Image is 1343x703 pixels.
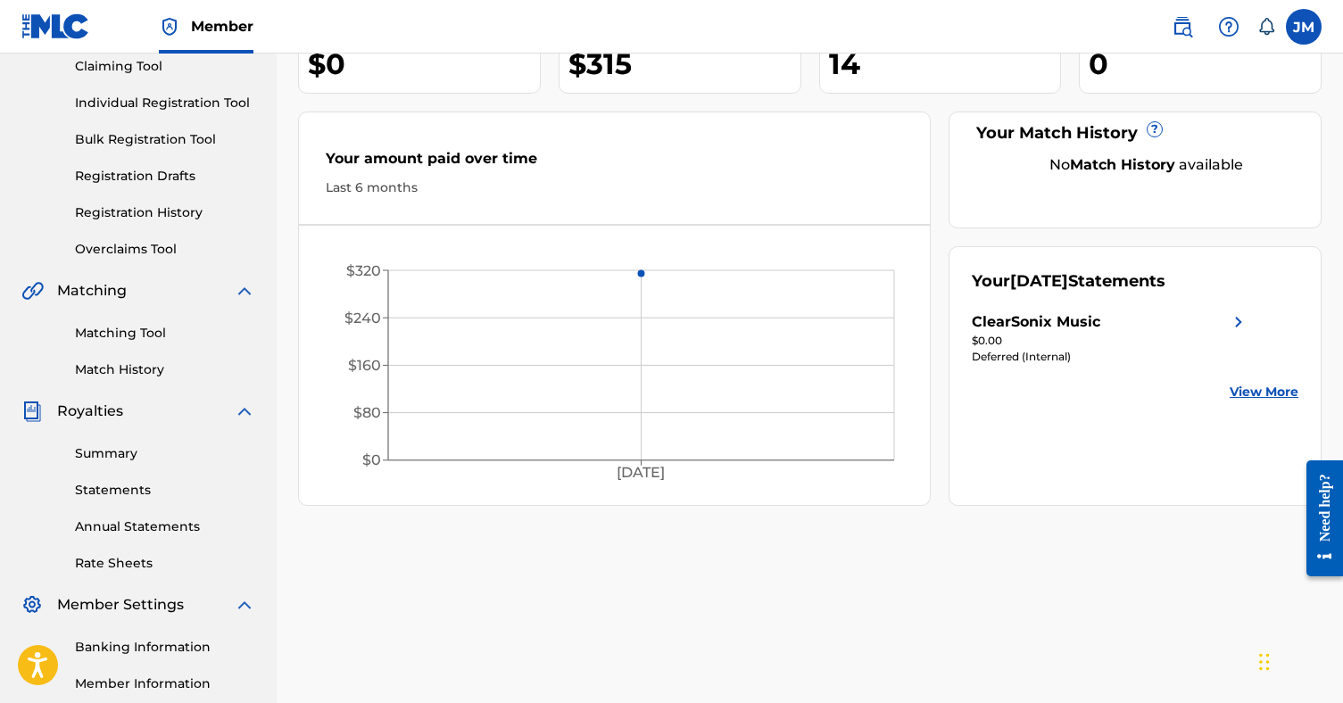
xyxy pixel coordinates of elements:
[21,401,43,422] img: Royalties
[568,44,800,84] div: $315
[21,594,43,616] img: Member Settings
[972,311,1100,333] div: ClearSonix Music
[972,269,1165,294] div: Your Statements
[57,280,127,302] span: Matching
[994,154,1298,176] div: No available
[75,554,255,573] a: Rate Sheets
[1172,16,1193,37] img: search
[75,674,255,693] a: Member Information
[1259,635,1270,689] div: Drag
[234,594,255,616] img: expand
[75,481,255,500] a: Statements
[972,333,1249,349] div: $0.00
[75,167,255,186] a: Registration Drafts
[1228,311,1249,333] img: right chevron icon
[1257,18,1275,36] div: Notifications
[75,444,255,463] a: Summary
[75,57,255,76] a: Claiming Tool
[159,16,180,37] img: Top Rightsholder
[829,44,1061,84] div: 14
[75,638,255,657] a: Banking Information
[1010,271,1068,291] span: [DATE]
[75,94,255,112] a: Individual Registration Tool
[1230,383,1298,401] a: View More
[326,178,903,197] div: Last 6 months
[972,311,1249,365] a: ClearSonix Musicright chevron icon$0.00Deferred (Internal)
[57,594,184,616] span: Member Settings
[1293,447,1343,591] iframe: Resource Center
[972,349,1249,365] div: Deferred (Internal)
[75,203,255,222] a: Registration History
[1254,617,1343,703] iframe: Chat Widget
[75,517,255,536] a: Annual Statements
[75,324,255,343] a: Matching Tool
[1165,9,1200,45] a: Public Search
[326,148,903,178] div: Your amount paid over time
[75,240,255,259] a: Overclaims Tool
[21,13,90,39] img: MLC Logo
[362,451,381,468] tspan: $0
[344,310,381,327] tspan: $240
[21,280,44,302] img: Matching
[191,16,253,37] span: Member
[234,280,255,302] img: expand
[75,360,255,379] a: Match History
[1089,44,1321,84] div: 0
[234,401,255,422] img: expand
[346,262,381,279] tspan: $320
[75,130,255,149] a: Bulk Registration Tool
[1148,122,1162,136] span: ?
[308,44,540,84] div: $0
[1286,9,1322,45] div: User Menu
[972,121,1298,145] div: Your Match History
[617,464,665,481] tspan: [DATE]
[57,401,123,422] span: Royalties
[348,357,381,374] tspan: $160
[1218,16,1239,37] img: help
[1070,156,1175,173] strong: Match History
[1211,9,1247,45] div: Help
[353,404,381,421] tspan: $80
